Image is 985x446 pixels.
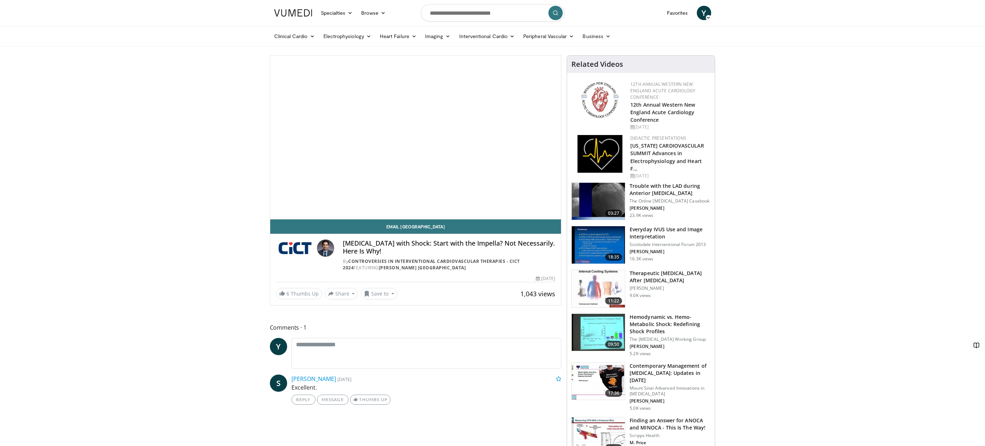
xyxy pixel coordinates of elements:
a: 17:36 Contemporary Management of [MEDICAL_DATA]: Updates in [DATE] Mount Sinai Advanced Innovatio... [571,362,710,411]
h3: Therapeutic [MEDICAL_DATA] After [MEDICAL_DATA] [630,270,710,284]
a: 12th Annual Western New England Acute Cardiology Conference [630,101,695,123]
a: Reply [291,395,316,405]
a: Interventional Cardio [455,29,519,43]
img: df55f059-d842-45fe-860a-7f3e0b094e1d.150x105_q85_crop-smart_upscale.jpg [572,363,625,400]
p: Scottsdale Interventional Forum 2013 [630,242,710,247]
img: 243698_0002_1.png.150x105_q85_crop-smart_upscale.jpg [572,270,625,307]
button: Save to [361,288,397,299]
small: [DATE] [337,376,351,382]
a: 6 Thumbs Up [276,288,322,299]
h3: Hemodynamic vs. Hemo-Metabolic Shock: Redefining Shock Profiles [630,313,710,335]
a: Browse [357,6,390,20]
span: 18:35 [605,254,622,261]
button: Share [325,288,358,299]
p: M. Price [630,440,710,446]
div: Didactic Presentations [630,135,709,141]
img: Avatar [317,240,334,257]
a: 11:22 Therapeutic [MEDICAL_DATA] After [MEDICAL_DATA] [PERSON_NAME] 9.0K views [571,270,710,308]
img: Controversies in Interventional Cardiovascular Therapies - CICT 2024 [276,240,314,257]
a: [US_STATE] CARDIOVASCULAR SUMMIT Advances in Electrophysiology and Heart F… [630,142,704,172]
p: 5.0K views [630,405,651,411]
p: 16.3K views [630,256,653,262]
a: Peripheral Vascular [519,29,578,43]
a: Favorites [663,6,692,20]
p: The Online [MEDICAL_DATA] Casebook [630,198,710,204]
h4: [MEDICAL_DATA] with Shock: Start with the Impella? Not Necessarily. Here Is Why! [343,240,555,255]
h4: Related Videos [571,60,623,69]
p: 9.0K views [630,293,651,298]
a: Business [578,29,615,43]
img: ABqa63mjaT9QMpl35hMDoxOmtxO3TYNt_2.150x105_q85_crop-smart_upscale.jpg [572,183,625,220]
h3: Contemporary Management of [MEDICAL_DATA]: Updates in [DATE] [630,362,710,384]
a: 03:27 Trouble with the LAD during Anterior [MEDICAL_DATA] The Online [MEDICAL_DATA] Casebook [PER... [571,182,710,220]
a: 12th Annual Western New England Acute Cardiology Conference [630,81,695,100]
img: 2496e462-765f-4e8f-879f-a0c8e95ea2b6.150x105_q85_crop-smart_upscale.jpg [572,314,625,351]
p: [PERSON_NAME] [630,285,710,291]
a: [PERSON_NAME] [291,375,336,383]
span: 1,043 views [520,289,555,298]
div: By FEATURING [343,258,555,271]
span: Comments 1 [270,323,562,332]
img: 1860aa7a-ba06-47e3-81a4-3dc728c2b4cf.png.150x105_q85_autocrop_double_scale_upscale_version-0.2.png [577,135,622,173]
span: 6 [286,290,289,297]
div: [DATE] [536,275,555,282]
h3: Finding an Answer for ANOCA and MINOCA - This Is The Way! [630,417,710,431]
input: Search topics, interventions [421,4,565,22]
p: [PERSON_NAME] [630,398,710,404]
p: [PERSON_NAME] [630,249,710,255]
a: Email [GEOGRAPHIC_DATA] [270,219,561,234]
a: Y [697,6,711,20]
a: Controversies in Interventional Cardiovascular Therapies - CICT 2024 [343,258,520,271]
a: [PERSON_NAME] [GEOGRAPHIC_DATA] [379,265,466,271]
span: 03:27 [605,210,622,217]
h3: Everyday IVUS Use and Image Interpretation [630,226,710,240]
p: Mount Sinai Advanced Innovations in [MEDICAL_DATA] [630,385,710,397]
p: 5.2K views [630,351,651,357]
p: 23.9K views [630,213,653,218]
p: The [MEDICAL_DATA] Working Group [630,336,710,342]
video-js: Video Player [270,56,561,219]
div: [DATE] [630,173,709,179]
a: Thumbs Up [350,395,391,405]
a: Clinical Cardio [270,29,319,43]
p: [PERSON_NAME] [630,205,710,211]
span: 17:36 [605,390,622,397]
span: 09:50 [605,341,622,348]
p: [PERSON_NAME] [630,344,710,349]
p: Excellent. [291,383,562,392]
img: VuMedi Logo [274,9,312,17]
a: Electrophysiology [319,29,376,43]
a: Y [270,338,287,355]
a: 18:35 Everyday IVUS Use and Image Interpretation Scottsdale Interventional Forum 2013 [PERSON_NAM... [571,226,710,264]
span: 11:22 [605,297,622,305]
p: Scripps Health [630,433,710,438]
a: Specialties [317,6,357,20]
a: 09:50 Hemodynamic vs. Hemo-Metabolic Shock: Redefining Shock Profiles The [MEDICAL_DATA] Working ... [571,313,710,357]
a: Heart Failure [376,29,421,43]
a: Message [317,395,349,405]
a: Imaging [421,29,455,43]
div: [DATE] [630,124,709,130]
h3: Trouble with the LAD during Anterior [MEDICAL_DATA] [630,182,710,197]
a: S [270,375,287,392]
img: 0954f259-7907-4053-a817-32a96463ecc8.png.150x105_q85_autocrop_double_scale_upscale_version-0.2.png [580,81,620,119]
img: dTBemQywLidgNXR34xMDoxOjA4MTsiGN.150x105_q85_crop-smart_upscale.jpg [572,226,625,264]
